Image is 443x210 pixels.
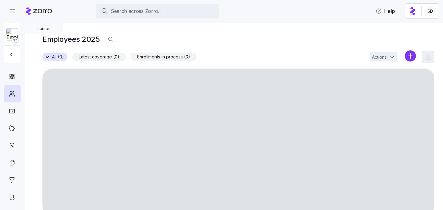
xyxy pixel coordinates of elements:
button: Search across Zorro... [96,4,219,18]
div: Lumos [25,23,63,34]
svg: add icon [405,50,416,61]
span: Actions [372,55,387,59]
span: All (0) [52,53,64,61]
span: Help [376,7,395,15]
button: Actions [369,52,397,61]
span: Latest coverage (0) [79,53,119,61]
span: Search across Zorro... [111,7,162,15]
img: Employer logo [6,29,18,41]
button: Help [371,5,400,17]
img: 038087f1531ae87852c32fa7be65e69b [425,6,435,16]
span: Enrollments in process (0) [137,53,190,61]
h1: Employees 2025 [42,34,100,44]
